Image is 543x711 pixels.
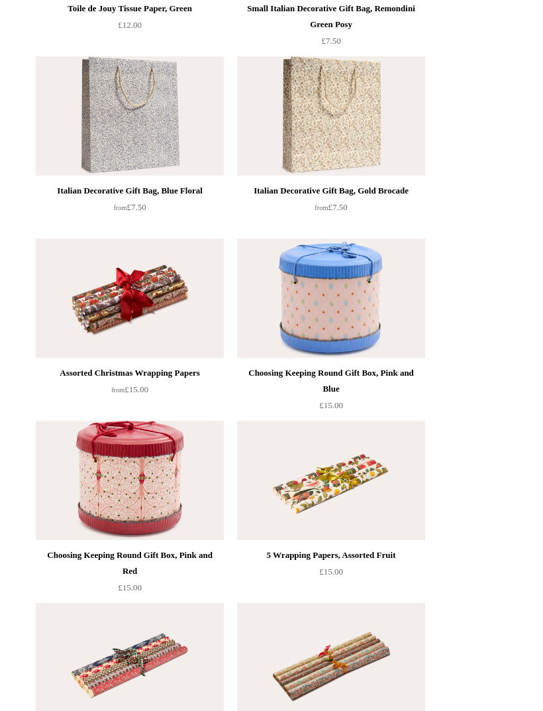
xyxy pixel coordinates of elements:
[315,203,347,213] span: £7.50
[113,203,146,213] span: £7.50
[36,421,224,541] img: Choosing Keeping Round Gift Box, Pink and Red
[240,1,422,33] div: Small Italian Decorative Gift Bag, Remondini Green Posy
[237,239,425,358] a: Choosing Keeping Round Gift Box, Pink and Blue Choosing Keeping Round Gift Box, Pink and Blue
[237,421,425,541] img: 5 Wrapping Papers, Assorted Fruit
[36,548,224,602] a: Choosing Keeping Round Gift Box, Pink and Red £15.00
[237,548,425,602] a: 5 Wrapping Papers, Assorted Fruit £15.00
[111,387,124,394] span: from
[113,205,126,212] span: from
[240,366,422,398] div: Choosing Keeping Round Gift Box, Pink and Blue
[36,57,224,176] img: Italian Decorative Gift Bag, Blue Floral
[39,548,221,580] div: Choosing Keeping Round Gift Box, Pink and Red
[36,366,224,420] a: Assorted Christmas Wrapping Papers from£15.00
[111,385,148,395] span: £15.00
[237,366,425,420] a: Choosing Keeping Round Gift Box, Pink and Blue £15.00
[36,57,224,176] a: Italian Decorative Gift Bag, Blue Floral Italian Decorative Gift Bag, Blue Floral
[118,21,142,30] span: £12.00
[36,1,224,56] a: Toile de Jouy Tissue Paper, Green £12.00
[36,239,224,358] a: Assorted Christmas Wrapping Papers Assorted Christmas Wrapping Papers
[240,548,422,564] div: 5 Wrapping Papers, Assorted Fruit
[237,239,425,358] img: Choosing Keeping Round Gift Box, Pink and Blue
[321,36,340,46] span: £7.50
[36,184,224,238] a: Italian Decorative Gift Bag, Blue Floral from£7.50
[315,205,328,212] span: from
[237,421,425,541] a: 5 Wrapping Papers, Assorted Fruit 5 Wrapping Papers, Assorted Fruit
[39,366,221,382] div: Assorted Christmas Wrapping Papers
[319,401,343,411] span: £15.00
[39,1,221,17] div: Toile de Jouy Tissue Paper, Green
[237,57,425,176] img: Italian Decorative Gift Bag, Gold Brocade
[237,184,425,238] a: Italian Decorative Gift Bag, Gold Brocade from£7.50
[36,421,224,541] a: Choosing Keeping Round Gift Box, Pink and Red Choosing Keeping Round Gift Box, Pink and Red
[237,57,425,176] a: Italian Decorative Gift Bag, Gold Brocade Italian Decorative Gift Bag, Gold Brocade
[39,184,221,199] div: Italian Decorative Gift Bag, Blue Floral
[36,239,224,358] img: Assorted Christmas Wrapping Papers
[237,1,425,56] a: Small Italian Decorative Gift Bag, Remondini Green Posy £7.50
[118,583,142,593] span: £15.00
[319,567,343,577] span: £15.00
[240,184,422,199] div: Italian Decorative Gift Bag, Gold Brocade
